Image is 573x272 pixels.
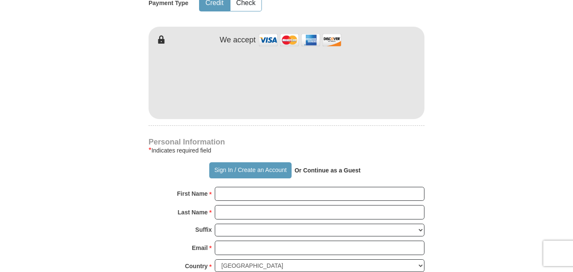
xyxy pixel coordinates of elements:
[258,31,343,49] img: credit cards accepted
[295,167,361,174] strong: Or Continue as a Guest
[195,224,212,236] strong: Suffix
[185,260,208,272] strong: Country
[220,36,256,45] h4: We accept
[149,145,424,155] div: Indicates required field
[209,162,291,178] button: Sign In / Create an Account
[178,206,208,218] strong: Last Name
[192,242,208,254] strong: Email
[177,188,208,200] strong: First Name
[149,139,424,145] h4: Personal Information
